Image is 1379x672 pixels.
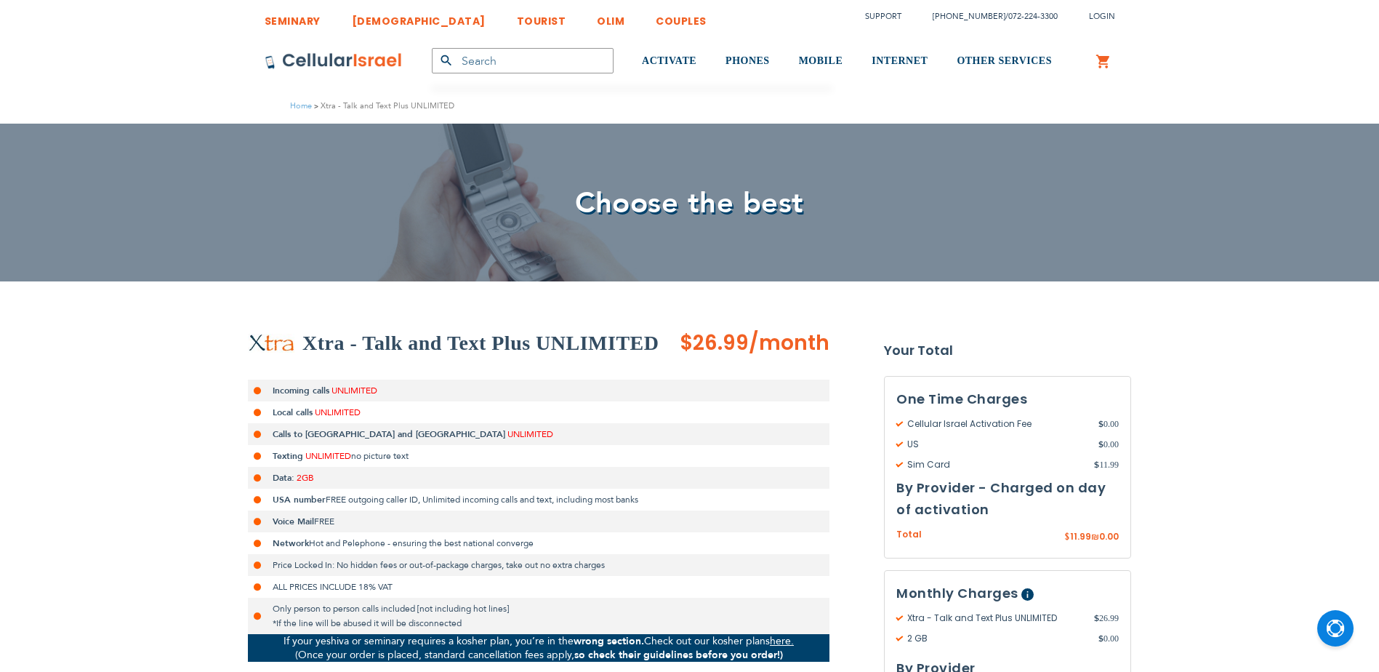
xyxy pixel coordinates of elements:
a: TOURIST [517,4,566,31]
strong: Calls to [GEOGRAPHIC_DATA] and [GEOGRAPHIC_DATA] [273,428,505,440]
strong: Texting [273,450,303,462]
span: /month [749,329,829,358]
input: Search [432,48,614,73]
li: Only person to person calls included [not including hot lines] *If the line will be abused it wil... [248,598,829,634]
span: 2GB [297,472,314,484]
span: ₪ [1091,531,1099,544]
p: If your yeshiva or seminary requires a kosher plan, you’re in the Check out our kosher plans (Onc... [248,634,829,662]
a: Support [865,11,901,22]
span: Monthly Charges [896,584,1018,602]
li: / [918,6,1058,27]
strong: Voice Mail [273,516,314,527]
span: Hot and Pelephone - ensuring the best national converge [309,537,534,549]
strong: Local calls [273,407,313,418]
span: 26.99 [1094,612,1119,625]
li: Xtra - Talk and Text Plus UNLIMITED [312,99,454,113]
span: 0.00 [1098,438,1119,451]
a: ACTIVATE [642,34,696,89]
a: Home [290,100,312,111]
span: INTERNET [872,55,928,66]
li: Price Locked In: No hidden fees or out-of-package charges, take out no extra charges [248,554,829,576]
span: $26.99 [680,329,749,357]
strong: wrong section. [574,634,644,648]
span: $ [1094,458,1099,471]
span: 0.00 [1099,530,1119,543]
a: MOBILE [799,34,843,89]
a: COUPLES [656,4,707,31]
span: FREE outgoing caller ID, Unlimited incoming calls and text, including most banks [326,494,638,505]
strong: so check their guidelines before you order!) [574,648,783,662]
span: 11.99 [1094,458,1119,471]
span: MOBILE [799,55,843,66]
strong: Incoming calls [273,385,329,396]
span: UNLIMITED [305,450,351,462]
img: Cellular Israel Logo [265,52,403,70]
span: 0.00 [1098,417,1119,431]
span: no picture text [351,450,409,462]
span: Cellular Israel Activation Fee [896,417,1098,431]
span: UNLIMITED [331,385,377,396]
strong: Network [273,537,309,549]
a: OTHER SERVICES [957,34,1052,89]
a: INTERNET [872,34,928,89]
span: UNLIMITED [507,428,553,440]
span: $ [1098,438,1103,451]
span: OTHER SERVICES [957,55,1052,66]
span: US [896,438,1098,451]
span: UNLIMITED [315,407,361,418]
span: PHONES [725,55,770,66]
span: $ [1094,612,1099,625]
span: 2 GB [896,632,1098,645]
li: ALL PRICES INCLUDE 18% VAT [248,576,829,598]
strong: Your Total [884,340,1131,361]
span: $ [1098,417,1103,431]
span: ACTIVATE [642,55,696,66]
span: $ [1064,531,1070,544]
a: here. [770,634,794,648]
strong: USA number [273,494,326,505]
span: Total [896,528,922,542]
span: FREE [314,516,334,527]
span: Help [1021,588,1034,601]
h2: Xtra - Talk and Text Plus UNLIMITED [302,329,659,358]
a: [PHONE_NUMBER] [933,11,1005,22]
a: SEMINARY [265,4,321,31]
a: PHONES [725,34,770,89]
span: Choose the best [575,183,804,223]
span: 0.00 [1098,632,1119,645]
span: 11.99 [1070,530,1091,543]
img: Xtra - Talk and Text Plus UNLIMITED [248,334,295,353]
h3: One Time Charges [896,388,1119,410]
a: 072-224-3300 [1008,11,1058,22]
span: Login [1089,11,1115,22]
strong: Data: [273,472,294,484]
span: Sim Card [896,458,1094,471]
h3: By Provider - Charged on day of activation [896,477,1119,521]
span: $ [1098,632,1103,645]
span: Xtra - Talk and Text Plus UNLIMITED [896,612,1094,625]
a: [DEMOGRAPHIC_DATA] [352,4,486,31]
a: OLIM [597,4,624,31]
